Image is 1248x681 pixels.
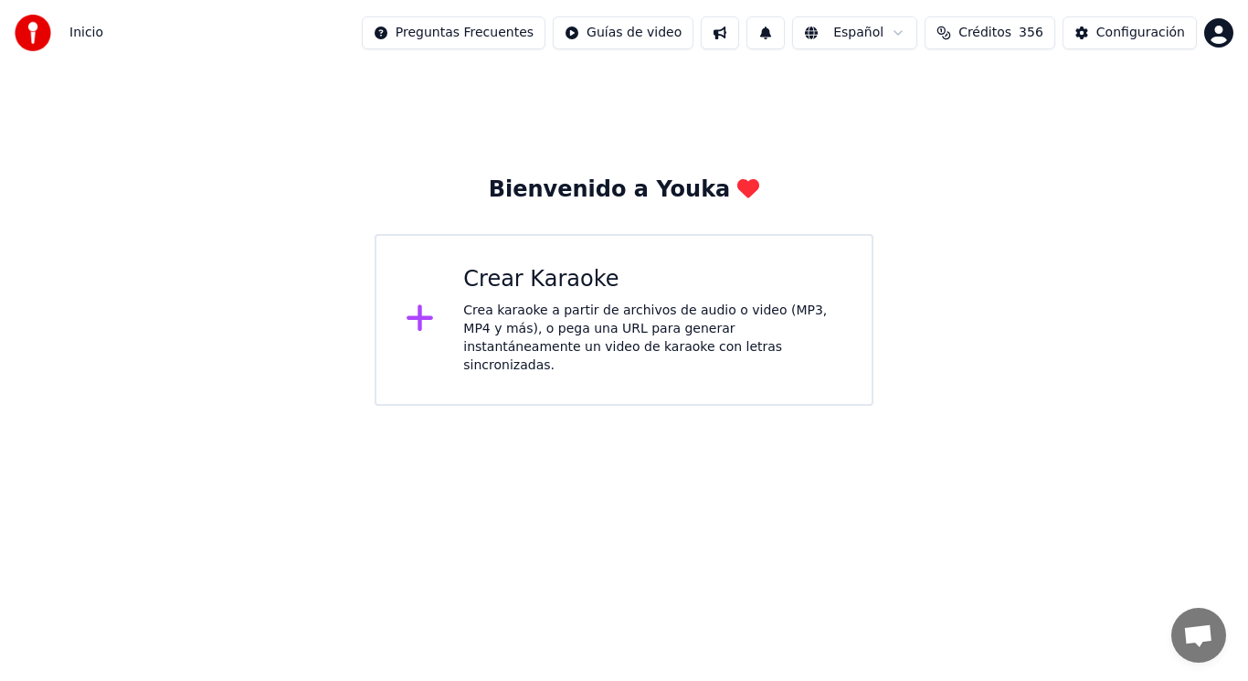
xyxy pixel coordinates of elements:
button: Configuración [1063,16,1197,49]
nav: breadcrumb [69,24,103,42]
span: 356 [1019,24,1043,42]
div: Chat abierto [1171,608,1226,663]
img: youka [15,15,51,51]
div: Crear Karaoke [463,265,842,294]
button: Guías de video [553,16,693,49]
div: Crea karaoke a partir de archivos de audio o video (MP3, MP4 y más), o pega una URL para generar ... [463,302,842,375]
button: Preguntas Frecuentes [362,16,545,49]
span: Créditos [958,24,1011,42]
div: Bienvenido a Youka [489,176,760,205]
span: Inicio [69,24,103,42]
div: Configuración [1096,24,1185,42]
button: Créditos356 [925,16,1055,49]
